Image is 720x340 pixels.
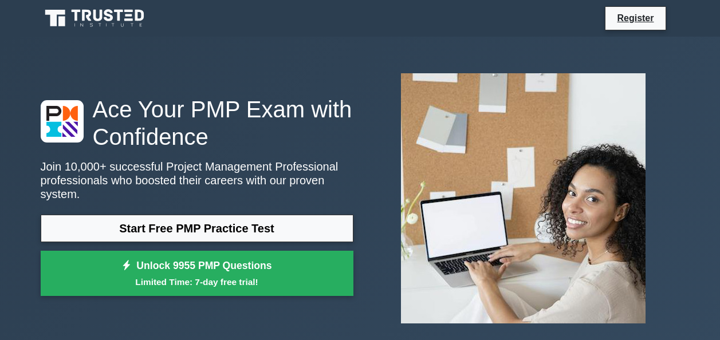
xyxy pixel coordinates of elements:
a: Unlock 9955 PMP QuestionsLimited Time: 7-day free trial! [41,251,353,296]
p: Join 10,000+ successful Project Management Professional professionals who boosted their careers w... [41,160,353,201]
small: Limited Time: 7-day free trial! [55,275,339,288]
a: Register [610,11,660,25]
h1: Ace Your PMP Exam with Confidence [41,96,353,151]
a: Start Free PMP Practice Test [41,215,353,242]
